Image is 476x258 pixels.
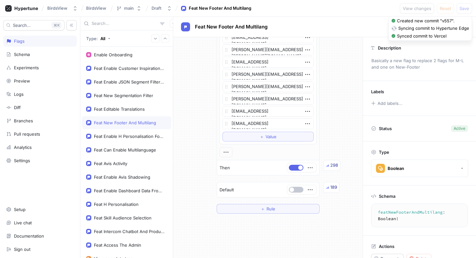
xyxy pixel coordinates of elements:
[195,24,267,29] span: Feat New Footer And Multilang
[94,242,141,248] div: Feat Access The Admin
[222,69,314,80] textarea: [PERSON_NAME][EMAIL_ADDRESS][DOMAIN_NAME]
[398,25,469,32] div: Syncing commit to Hypertune Edge
[45,3,80,14] button: BirdsView
[114,3,144,14] button: main
[369,99,404,107] button: Add labels...
[94,174,150,180] div: Feat Enable Avis Shadowing
[440,6,451,10] span: Reset
[378,45,401,50] p: Description
[388,166,404,171] div: Boolean
[14,145,32,150] div: Analytics
[14,118,33,123] div: Branches
[437,3,454,14] button: Reset
[94,66,164,71] div: Feat Enable Customer Inspiration Skill
[161,34,169,43] button: Collapse all
[14,207,26,212] div: Setup
[261,207,265,211] span: ＋
[94,188,164,193] div: Feat Enable Dashboard Data From Timescale
[457,3,472,14] button: Save
[222,118,314,129] textarea: [EMAIL_ADDRESS][DOMAIN_NAME]
[371,89,384,94] p: Labels
[222,44,314,55] textarea: [PERSON_NAME][EMAIL_ADDRESS][PERSON_NAME][DOMAIN_NAME]
[266,135,277,139] span: Value
[400,3,434,14] button: View changes
[94,215,152,220] div: Feat Skill Audience Selection
[124,6,134,11] div: main
[371,160,468,177] button: Boolean
[100,36,105,41] div: All
[397,33,447,39] div: Synced commit to Vercel
[94,134,164,139] div: Feat Enable H Personalisation For Missing Skills
[260,135,264,139] span: ＋
[379,194,395,199] p: Schema
[94,120,156,125] div: Feat New Footer And Multilang
[94,107,145,112] div: Feat Editable Translations
[94,229,164,234] div: Feat Intercom Chatbot And Product Tour
[14,78,30,84] div: Preview
[94,52,132,57] div: Enable Onboarding
[84,33,113,44] button: Type: All
[189,5,251,12] div: Feat New Footer And Multilang
[14,65,39,70] div: Experiments
[222,106,314,117] textarea: [EMAIL_ADDRESS][DOMAIN_NAME]
[51,22,62,28] div: K
[14,233,44,239] div: Documentation
[14,105,21,110] div: Diff
[374,207,470,224] textarea: featNewFooterAndMultilang: Boolean!
[149,3,175,14] button: Draft
[13,23,31,27] span: Search...
[220,187,234,193] p: Default
[94,202,139,207] div: Feat H Personalisation
[14,247,30,252] div: Sign out
[379,124,392,133] p: Status
[3,20,64,30] button: Search...K
[330,162,338,169] div: 298
[94,79,164,84] div: Feat Enable JSON Segment Filtering
[151,34,160,43] button: Expand all
[397,18,455,24] div: Created new commit "v557".
[220,165,230,171] p: Then
[94,161,127,166] div: Feat Avis Activity
[222,132,314,141] button: ＋Value
[222,81,314,92] textarea: [PERSON_NAME][EMAIL_ADDRESS][DOMAIN_NAME]
[222,32,314,43] textarea: [EMAIL_ADDRESS][DOMAIN_NAME]
[217,204,320,214] button: ＋Rule
[14,220,32,225] div: Live chat
[14,158,30,163] div: Settings
[379,244,394,249] p: Actions
[266,207,275,211] span: Rule
[94,147,156,152] div: Feat Can Enable Multilanguage
[403,6,431,10] span: View changes
[92,20,157,27] input: Search...
[222,57,314,68] textarea: [EMAIL_ADDRESS][DOMAIN_NAME]
[152,6,162,11] div: Draft
[379,150,389,155] p: Type
[222,94,314,105] textarea: [PERSON_NAME][EMAIL_ADDRESS][DOMAIN_NAME]
[86,6,106,10] span: BirdsView
[14,39,25,44] div: Flags
[459,6,469,10] span: Save
[3,230,77,241] a: Documentation
[86,36,98,41] p: Type:
[94,93,153,98] div: Feat New Segmentation Filter
[14,52,30,57] div: Schema
[47,6,67,11] div: BirdsView
[330,184,337,191] div: 189
[368,55,470,73] p: Basically a new flag to replace 2 flags for M-L and one on New-Footer
[454,126,465,131] div: Active
[14,92,24,97] div: Logs
[14,131,40,137] div: Pull requests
